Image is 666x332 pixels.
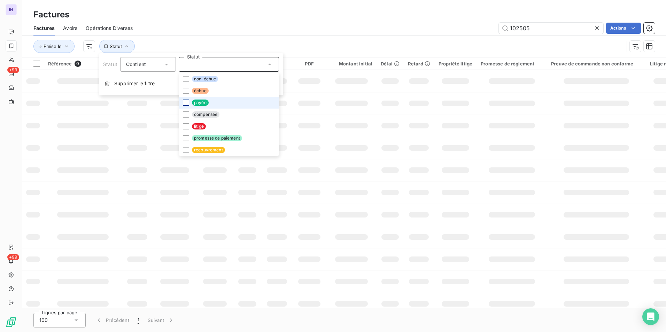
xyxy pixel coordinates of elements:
div: Open Intercom Messenger [642,308,659,325]
span: 1 [138,317,139,324]
span: promesse de paiement [192,135,242,141]
input: Rechercher [499,23,603,34]
button: Supprimer le filtre [99,76,283,91]
span: Statut [110,44,122,49]
span: litige [192,123,206,129]
span: Référence [48,61,72,66]
button: Précédent [91,313,133,327]
span: +99 [7,254,19,260]
span: +99 [7,67,19,73]
span: 100 [39,317,48,324]
button: Actions [606,23,641,34]
span: Factures [33,25,55,32]
span: recouvrement [192,147,225,153]
div: Preuve de commande non conforme [551,61,642,66]
img: Logo LeanPay [6,317,17,328]
div: Propriété litige [439,61,472,66]
span: 0 [75,61,81,67]
span: Émise le [44,44,62,49]
span: compensée [192,111,219,118]
h3: Factures [33,8,69,21]
div: Retard [408,61,430,66]
button: 1 [133,313,144,327]
span: Opérations Diverses [86,25,133,32]
span: échue [192,88,209,94]
div: PDF [296,61,322,66]
span: Statut [103,61,117,67]
div: IN [6,4,17,15]
span: non-échue [192,76,218,82]
button: Suivant [144,313,179,327]
button: Statut [99,40,135,53]
div: Montant initial [331,61,372,66]
div: Promesse de règlement [481,61,543,66]
div: Délai [381,61,400,66]
span: payée [192,100,209,106]
span: Contient [126,61,146,67]
button: Émise le [33,40,75,53]
span: Avoirs [63,25,77,32]
span: Supprimer le filtre [114,80,155,87]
